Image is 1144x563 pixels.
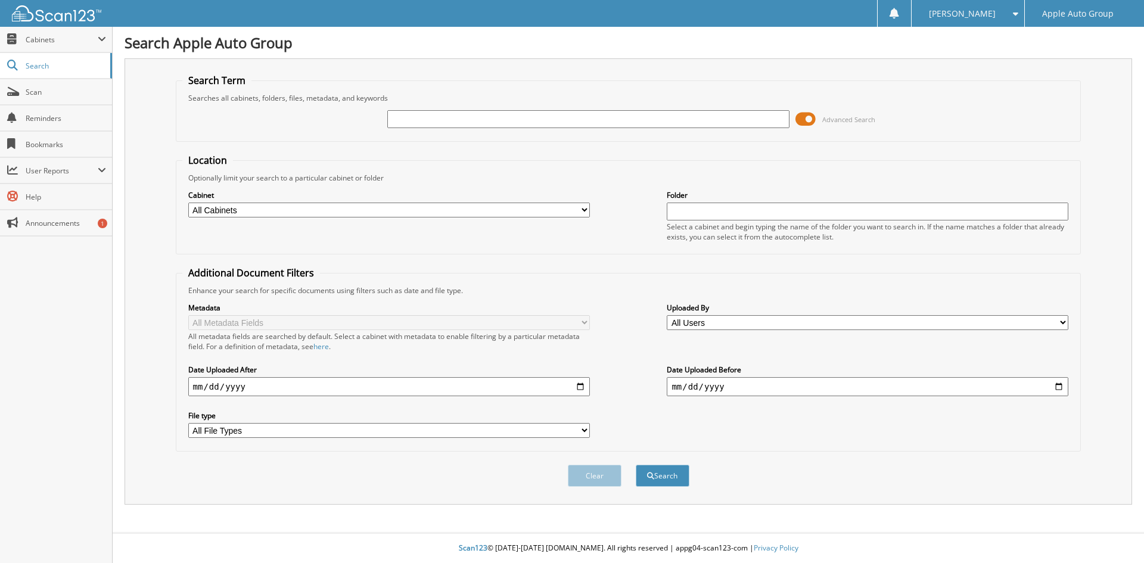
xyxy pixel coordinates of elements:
a: Privacy Policy [754,543,798,553]
div: 1 [98,219,107,228]
div: Searches all cabinets, folders, files, metadata, and keywords [182,93,1075,103]
div: Optionally limit your search to a particular cabinet or folder [182,173,1075,183]
h1: Search Apple Auto Group [125,33,1132,52]
div: Select a cabinet and begin typing the name of the folder you want to search in. If the name match... [667,222,1068,242]
span: Help [26,192,106,202]
span: Advanced Search [822,115,875,124]
span: Scan123 [459,543,487,553]
a: here [313,341,329,352]
span: Bookmarks [26,139,106,150]
input: start [188,377,590,396]
button: Search [636,465,689,487]
button: Clear [568,465,621,487]
div: Enhance your search for specific documents using filters such as date and file type. [182,285,1075,296]
div: All metadata fields are searched by default. Select a cabinet with metadata to enable filtering b... [188,331,590,352]
label: File type [188,410,590,421]
span: Announcements [26,218,106,228]
span: User Reports [26,166,98,176]
div: © [DATE]-[DATE] [DOMAIN_NAME]. All rights reserved | appg04-scan123-com | [113,534,1144,563]
legend: Additional Document Filters [182,266,320,279]
label: Uploaded By [667,303,1068,313]
span: Reminders [26,113,106,123]
label: Date Uploaded Before [667,365,1068,375]
input: end [667,377,1068,396]
label: Date Uploaded After [188,365,590,375]
span: Scan [26,87,106,97]
legend: Location [182,154,233,167]
span: [PERSON_NAME] [929,10,996,17]
label: Cabinet [188,190,590,200]
label: Folder [667,190,1068,200]
span: Search [26,61,104,71]
img: scan123-logo-white.svg [12,5,101,21]
span: Cabinets [26,35,98,45]
span: Apple Auto Group [1042,10,1114,17]
label: Metadata [188,303,590,313]
legend: Search Term [182,74,251,87]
